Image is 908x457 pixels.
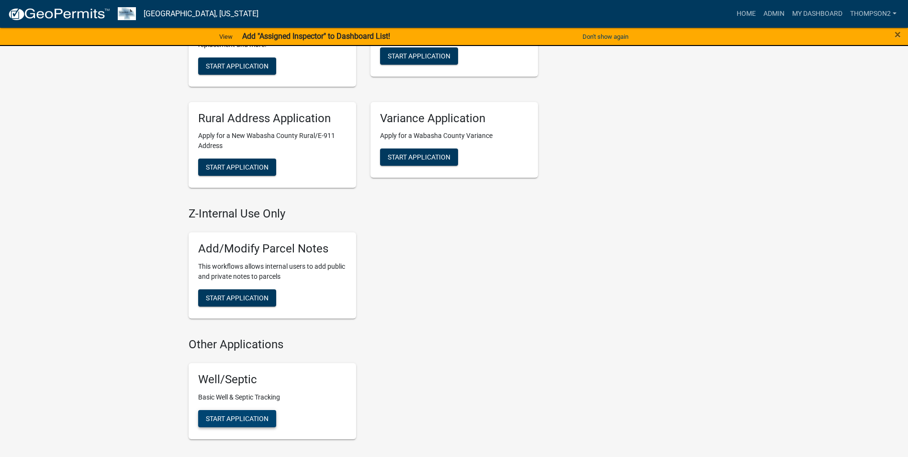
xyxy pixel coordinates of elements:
[895,29,901,40] button: Close
[788,5,846,23] a: My Dashboard
[846,5,900,23] a: Thompson2
[733,5,760,23] a: Home
[198,159,276,176] button: Start Application
[198,410,276,427] button: Start Application
[198,131,347,151] p: Apply for a New Wabasha County Rural/E-911 Address
[206,294,269,302] span: Start Application
[189,338,538,447] wm-workflow-list-section: Other Applications
[189,207,538,221] h4: Z-Internal Use Only
[380,47,458,65] button: Start Application
[380,112,528,126] h5: Variance Application
[198,112,347,126] h5: Rural Address Application
[579,29,632,45] button: Don't show again
[242,32,390,41] strong: Add "Assigned Inspector" to Dashboard List!
[206,62,269,69] span: Start Application
[118,7,136,20] img: Wabasha County, Minnesota
[388,52,450,59] span: Start Application
[198,57,276,75] button: Start Application
[895,28,901,41] span: ×
[198,392,347,402] p: Basic Well & Septic Tracking
[215,29,236,45] a: View
[189,338,538,352] h4: Other Applications
[760,5,788,23] a: Admin
[206,414,269,422] span: Start Application
[198,242,347,256] h5: Add/Modify Parcel Notes
[206,163,269,171] span: Start Application
[198,373,347,387] h5: Well/Septic
[388,153,450,161] span: Start Application
[380,131,528,141] p: Apply for a Wabasha County Variance
[198,289,276,307] button: Start Application
[144,6,258,22] a: [GEOGRAPHIC_DATA], [US_STATE]
[380,149,458,166] button: Start Application
[198,262,347,282] p: This workflows allows internal users to add public and private notes to parcels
